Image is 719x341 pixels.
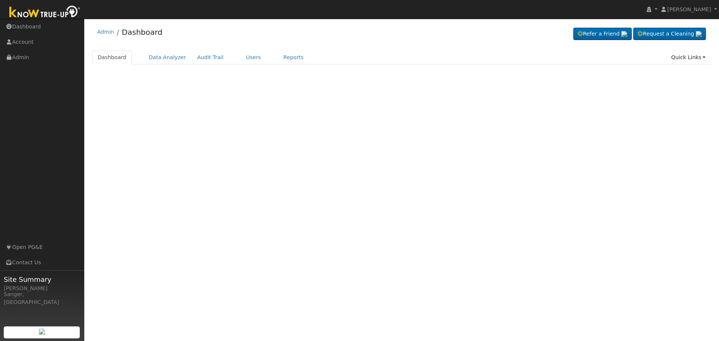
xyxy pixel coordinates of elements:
a: Reports [278,51,309,64]
span: Site Summary [4,274,80,284]
a: Data Analyzer [143,51,192,64]
img: retrieve [621,31,627,37]
a: Admin [97,29,114,35]
div: [PERSON_NAME] [4,284,80,292]
a: Audit Trail [192,51,229,64]
img: retrieve [39,329,45,335]
a: Dashboard [122,28,163,37]
img: retrieve [696,31,702,37]
a: Refer a Friend [573,28,632,40]
a: Quick Links [665,51,711,64]
a: Dashboard [92,51,132,64]
a: Users [240,51,267,64]
span: [PERSON_NAME] [667,6,711,12]
img: Know True-Up [6,4,84,21]
a: Request a Cleaning [633,28,706,40]
div: Sanger, [GEOGRAPHIC_DATA] [4,290,80,306]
